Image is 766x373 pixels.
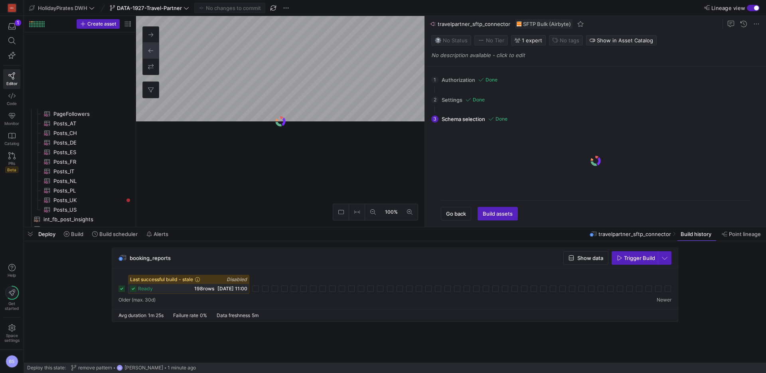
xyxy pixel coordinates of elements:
span: [DATE] 11:00 [217,286,247,292]
div: Press SPACE to select this row. [27,167,132,176]
span: remove pattern [78,365,112,371]
div: Press SPACE to select this row. [27,157,132,167]
span: Avg duration [118,312,146,318]
a: Monitor [3,109,20,129]
button: Trigger Build [612,251,658,265]
span: SFTP Bulk (Airbyte) [523,21,571,27]
span: Build assets [483,210,513,217]
span: ready [138,286,153,292]
a: Code [3,89,20,109]
div: HG [8,4,16,12]
span: 1 minute ago [168,365,196,371]
button: No tags [549,35,583,46]
span: booking_reports [130,255,171,261]
span: PageFollowers​​​​​​​​​ [53,109,123,119]
span: No tags [560,37,579,44]
img: undefined [517,22,521,26]
img: logo.gif [274,115,286,127]
div: Press SPACE to select this row. [27,205,132,214]
span: Build [71,231,83,237]
div: Press SPACE to select this row. [27,176,132,186]
span: Posts_AT​​​​​​​​​ [53,119,123,128]
span: Last successful build - stale [130,277,200,282]
span: 1m 25s [148,312,164,318]
div: Press SPACE to select this row. [27,119,132,128]
div: Press SPACE to select this row. [27,109,132,119]
button: Build scheduler [89,227,141,241]
div: Press SPACE to select this row. [27,195,132,205]
span: Disabled [227,276,247,282]
button: BS [3,353,20,370]
span: Editor [6,81,18,86]
span: Lineage view [711,5,745,11]
span: Posts_UK​​​​​​​​​ [53,196,123,205]
button: Build [60,227,87,241]
span: Show in Asset Catalog [597,37,653,44]
span: int_fb_posts​​​​​​​​​​ [43,224,123,234]
div: Press SPACE to select this row. [27,186,132,195]
a: HG [3,1,20,15]
span: Posts_US​​​​​​​​​ [53,205,123,214]
a: Posts_CH​​​​​​​​​ [27,128,132,138]
button: Help [3,260,20,281]
div: 1 [15,20,21,26]
a: Posts_IT​​​​​​​​​ [27,167,132,176]
button: Last successful build - staleDisabledready198rows[DATE] 11:00 [128,275,249,294]
button: Create asset [77,19,120,29]
a: Editor [3,69,20,89]
span: Get started [5,301,19,311]
button: 1 [3,19,20,34]
span: Point lineage [729,231,761,237]
span: Build history [681,231,711,237]
span: Deploy this state: [27,365,66,371]
span: 198 rows [194,286,214,292]
div: Press SPACE to select this row. [27,147,132,157]
span: Alerts [154,231,168,237]
button: 1 expert [511,35,546,46]
div: BS [6,355,18,368]
a: PRsBeta [3,149,20,176]
span: Go back [446,210,466,217]
button: Show in Asset Catalog [586,35,657,46]
div: Press SPACE to select this row. [27,128,132,138]
button: HolidayPirates DWH [27,3,97,13]
span: Posts_CH​​​​​​​​​ [53,129,123,138]
button: Show data [563,251,608,265]
button: Go back [441,207,471,220]
a: Posts_DE​​​​​​​​​ [27,138,132,147]
a: Posts_FR​​​​​​​​​ [27,157,132,167]
img: No tier [478,37,484,44]
span: Older (max. 30d) [118,297,156,303]
button: remove patternBS[PERSON_NAME]1 minute ago [69,363,198,373]
a: Posts_AT​​​​​​​​​ [27,119,132,128]
span: Posts_DE​​​​​​​​​ [53,138,123,147]
span: [PERSON_NAME] [124,365,163,371]
span: Code [7,101,17,106]
span: 5m [252,312,259,318]
span: Space settings [4,333,20,343]
span: Beta [5,167,18,173]
a: Posts_UK​​​​​​​​​ [27,195,132,205]
button: DATA-1927-Travel-Partner [108,3,191,13]
button: Alerts [143,227,172,241]
a: PageFollowers​​​​​​​​​ [27,109,132,119]
div: Press SPACE to select this row. [27,138,132,147]
a: Posts_ES​​​​​​​​​ [27,147,132,157]
a: Posts_US​​​​​​​​​ [27,205,132,214]
a: Catalog [3,129,20,149]
span: No Tier [478,37,504,44]
span: 1 expert [522,37,542,44]
a: Posts_NL​​​​​​​​​ [27,176,132,186]
span: Failure rate [173,312,198,318]
a: int_fb_posts​​​​​​​​​​ [27,224,132,234]
span: Posts_ES​​​​​​​​​ [53,148,123,157]
span: HolidayPirates DWH [38,5,87,11]
img: No status [435,37,441,44]
span: travelpartner_sftp_connector [438,21,510,27]
span: 0% [200,312,207,318]
div: BS [116,365,123,371]
span: DATA-1927-Travel-Partner [117,5,182,11]
span: Data freshness [217,312,250,318]
span: Posts_IT​​​​​​​​​ [53,167,123,176]
button: Build assets [478,207,518,220]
